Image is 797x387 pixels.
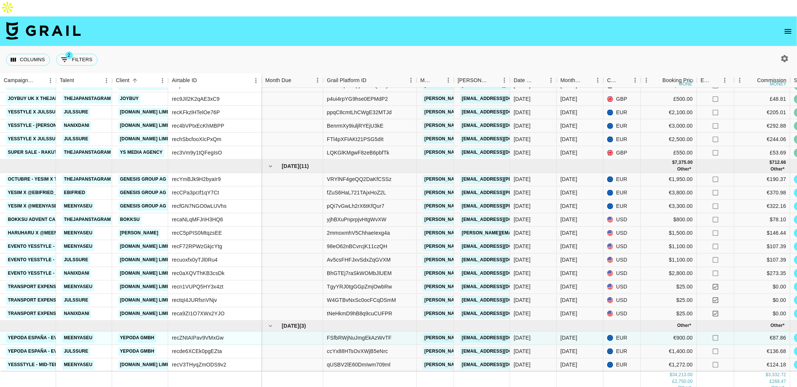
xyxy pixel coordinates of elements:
[6,135,169,144] a: YesStyle x Julssure - [PERSON_NAME] Seguidores Septiembre
[603,173,641,186] div: EUR
[327,270,392,277] div: BhGTEj7raSkWOMbJlUEM
[460,347,544,356] a: [EMAIL_ADDRESS][DOMAIN_NAME]
[770,82,787,86] div: money
[118,333,156,343] a: Yepoda GmbH
[62,360,94,369] a: meenyaseu
[514,230,531,237] div: 24/9/2025
[557,73,603,88] div: Month Due
[641,331,697,345] div: €900.00
[460,215,544,224] a: [EMAIL_ADDRESS][DOMAIN_NAME]
[641,267,697,280] div: $2,800.00
[6,54,50,66] button: Select columns
[265,161,276,171] button: hide children
[603,331,641,345] div: EUR
[423,175,583,184] a: [PERSON_NAME][EMAIL_ADDRESS][PERSON_NAME][DOMAIN_NAME]
[560,348,577,355] div: Nov '25
[265,321,276,331] button: hide children
[560,334,577,342] div: Nov '25
[291,75,302,85] button: Sort
[514,203,531,210] div: 24/9/2025
[734,240,790,253] div: $107.39
[118,347,156,356] a: Yepoda GmbH
[118,360,179,369] a: [DOMAIN_NAME] LIMITED
[560,283,577,291] div: Oct '25
[405,75,417,86] button: Menu
[675,160,693,166] div: 7,375.00
[734,307,790,321] div: $0.00
[6,175,103,184] a: octubre - YESIM x thejapanstagram
[312,75,323,86] button: Menu
[327,348,388,355] div: ccYx88HTsOvXWjB5eNrc
[460,94,544,104] a: [EMAIL_ADDRESS][DOMAIN_NAME]
[118,202,168,211] a: Genesis Group AG
[460,108,544,117] a: [EMAIL_ADDRESS][DOMAIN_NAME]
[62,135,90,144] a: julssure
[172,109,220,116] div: recKFkzlHTelOe76P
[423,94,583,104] a: [PERSON_NAME][EMAIL_ADDRESS][PERSON_NAME][DOMAIN_NAME]
[460,309,544,318] a: [EMAIL_ADDRESS][DOMAIN_NAME]
[460,333,544,343] a: [EMAIL_ADDRESS][DOMAIN_NAME]
[423,333,583,343] a: [PERSON_NAME][EMAIL_ADDRESS][PERSON_NAME][DOMAIN_NAME]
[327,149,389,156] div: LQKGlKMgwF8zeB6pbfTk
[719,75,730,86] button: Menu
[701,73,711,88] div: Expenses: Remove Commission?
[423,360,583,369] a: [PERSON_NAME][EMAIL_ADDRESS][PERSON_NAME][DOMAIN_NAME]
[423,347,583,356] a: [PERSON_NAME][EMAIL_ADDRESS][PERSON_NAME][DOMAIN_NAME]
[6,282,167,291] a: Transport Expenses - Event YesStyle October @meenyaseu
[603,253,641,267] div: USD
[546,75,557,86] button: Menu
[770,160,772,166] div: $
[262,73,323,88] div: Month Due
[172,135,222,143] div: rechSbcfooXIcPxQm
[734,93,790,106] div: £48.81
[172,256,217,264] div: recuoxfx0yTJl0Ru4
[327,334,392,342] div: FSfbRWjNuJmgEkAzWvTF
[641,253,697,267] div: $1,100.00
[282,322,299,330] span: [DATE]
[423,121,583,131] a: [PERSON_NAME][EMAIL_ADDRESS][PERSON_NAME][DOMAIN_NAME]
[652,75,662,85] button: Sort
[62,347,90,356] a: julssure
[118,242,179,251] a: [DOMAIN_NAME] LIMITED
[734,75,745,86] button: Menu
[118,215,142,224] a: Bokksu
[514,176,531,183] div: 24/9/2025
[172,348,222,355] div: recde6XCEk0pgEZta
[603,73,641,88] div: Currency
[118,135,179,144] a: [DOMAIN_NAME] LIMITED
[677,323,691,328] span: € 3,572.00
[514,189,531,197] div: 24/9/2025
[641,240,697,253] div: $1,100.00
[560,95,577,103] div: Sep '25
[734,200,790,213] div: €322.16
[641,133,697,146] div: €2,500.00
[118,282,179,291] a: [DOMAIN_NAME] LIMITED
[62,202,94,211] a: meenyaseu
[460,255,544,265] a: [EMAIL_ADDRESS][DOMAIN_NAME]
[514,256,531,264] div: 30/9/2025
[560,135,577,143] div: Sep '25
[172,297,217,304] div: rectqI4JURfsnVNjv
[172,283,223,291] div: recn1VUPQ5HY3x4zt
[6,242,113,251] a: Evento YesStyle - Octubre - @julssure
[327,310,392,318] div: tNeHkmD9hB8q9cuCUFPR
[607,73,619,88] div: Currency
[514,95,531,103] div: 29/8/2025
[265,73,291,88] div: Month Due
[6,347,144,356] a: YEPODA España - Evento [PERSON_NAME] (@julssure)
[454,73,510,88] div: Booker
[641,106,697,119] div: €2,100.00
[734,173,790,186] div: €190.37
[662,73,695,88] div: Booking Price
[45,75,56,86] button: Menu
[327,230,390,237] div: 2mmoxmhV5ChhaeIexg4a
[560,243,577,250] div: Oct '25
[514,216,531,224] div: 3/10/2025
[62,242,94,251] a: meenyaseu
[560,270,577,277] div: Oct '25
[460,135,544,144] a: [EMAIL_ADDRESS][DOMAIN_NAME]
[65,52,73,59] span: 2
[781,24,796,39] button: open drawer
[6,309,166,318] a: Transport Expenses - Evento YesStyle October @julssure
[6,296,166,305] a: Transport Expenses - Evento YesStyle October @julssure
